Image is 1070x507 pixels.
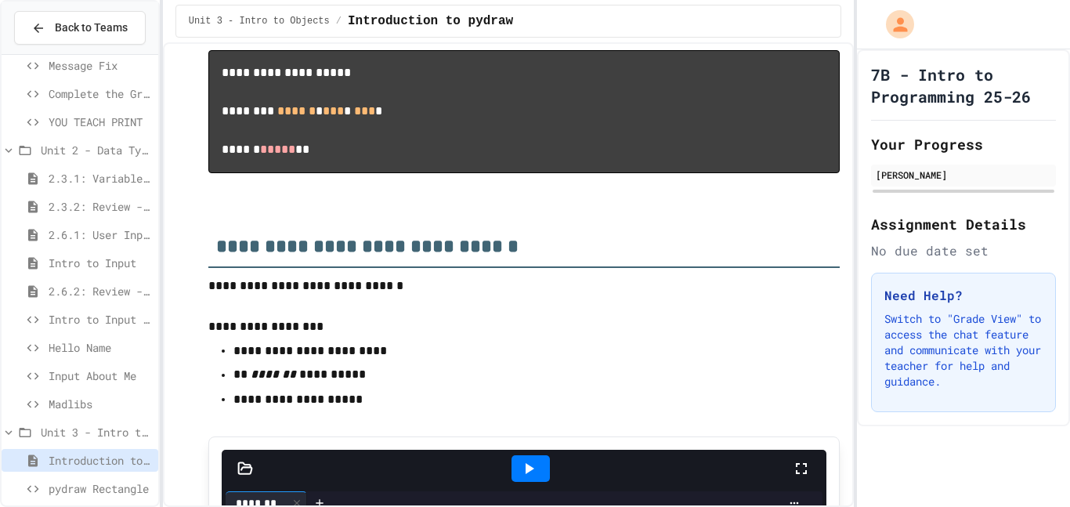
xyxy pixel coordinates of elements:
span: Back to Teams [55,20,128,36]
span: / [336,15,342,27]
span: Introduction to pydraw [348,12,513,31]
div: [PERSON_NAME] [876,168,1051,182]
h3: Need Help? [884,286,1043,305]
span: Hello Name [49,339,152,356]
span: Unit 3 - Intro to Objects [189,15,330,27]
span: 2.6.1: User Input [49,226,152,243]
h2: Your Progress [871,133,1056,155]
span: Madlibs [49,396,152,412]
div: No due date set [871,241,1056,260]
span: Intro to Input [49,255,152,271]
span: 2.3.2: Review - Variables and Data Types [49,198,152,215]
span: Message Fix [49,57,152,74]
span: YOU TEACH PRINT [49,114,152,130]
h2: Assignment Details [871,213,1056,235]
h1: 7B - Intro to Programming 25-26 [871,63,1056,107]
span: 2.3.1: Variables and Data Types [49,170,152,187]
span: Complete the Greeting [49,85,152,102]
span: Introduction to pydraw [49,452,152,469]
span: Unit 3 - Intro to Objects [41,424,152,440]
span: Intro to Input Exercise [49,311,152,328]
span: Unit 2 - Data Types, Variables, [DEMOGRAPHIC_DATA] [41,142,152,158]
span: 2.6.2: Review - User Input [49,283,152,299]
div: My Account [869,6,918,42]
span: Input About Me [49,368,152,384]
p: Switch to "Grade View" to access the chat feature and communicate with your teacher for help and ... [884,311,1043,389]
button: Back to Teams [14,11,146,45]
span: pydraw Rectangle [49,480,152,497]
